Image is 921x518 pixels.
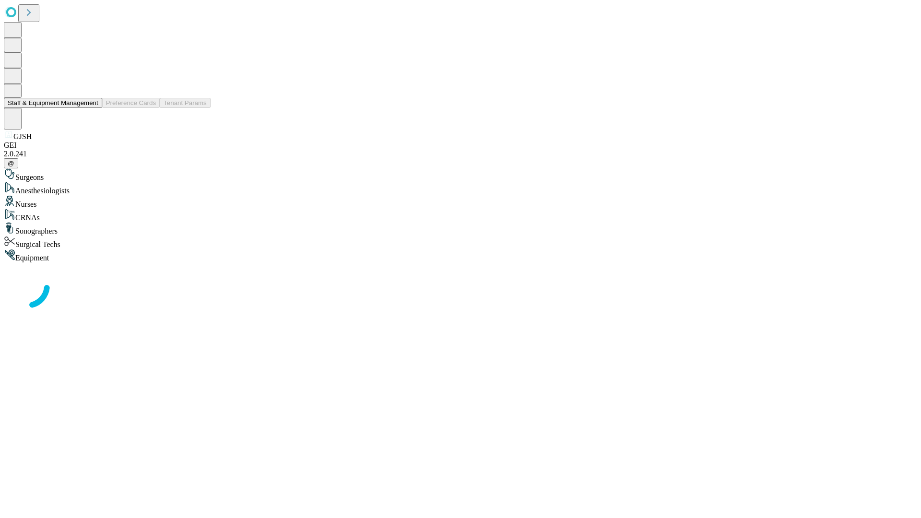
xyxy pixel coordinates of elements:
[4,158,18,168] button: @
[4,168,917,182] div: Surgeons
[4,209,917,222] div: CRNAs
[4,249,917,262] div: Equipment
[4,222,917,235] div: Sonographers
[4,150,917,158] div: 2.0.241
[8,160,14,167] span: @
[13,132,32,141] span: GJSH
[4,182,917,195] div: Anesthesiologists
[4,98,102,108] button: Staff & Equipment Management
[4,141,917,150] div: GEI
[160,98,211,108] button: Tenant Params
[4,195,917,209] div: Nurses
[102,98,160,108] button: Preference Cards
[4,235,917,249] div: Surgical Techs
